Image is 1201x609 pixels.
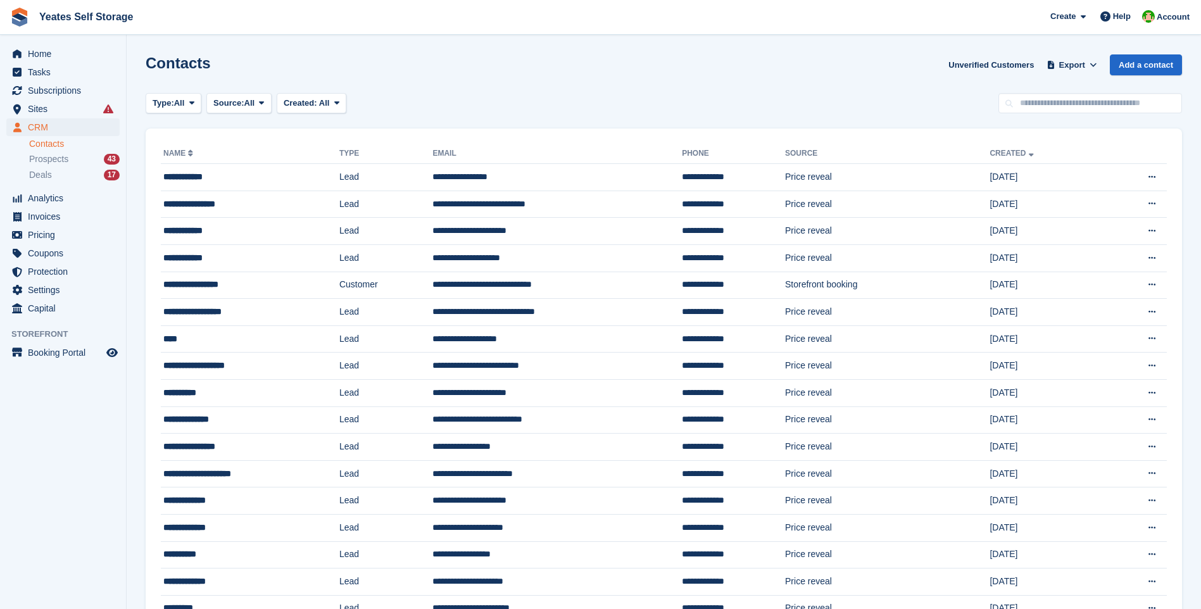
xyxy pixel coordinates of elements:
td: Lead [339,379,433,406]
a: Prospects 43 [29,153,120,166]
button: Type: All [146,93,201,114]
td: Price reveal [785,434,990,461]
a: Yeates Self Storage [34,6,139,27]
td: [DATE] [990,460,1102,487]
th: Email [432,144,682,164]
th: Type [339,144,433,164]
span: Protection [28,263,104,280]
td: Lead [339,487,433,515]
th: Phone [682,144,785,164]
span: Analytics [28,189,104,207]
a: menu [6,299,120,317]
span: Prospects [29,153,68,165]
td: [DATE] [990,541,1102,568]
img: stora-icon-8386f47178a22dfd0bd8f6a31ec36ba5ce8667c1dd55bd0f319d3a0aa187defe.svg [10,8,29,27]
th: Source [785,144,990,164]
span: Booking Portal [28,344,104,361]
td: Price reveal [785,406,990,434]
a: menu [6,244,120,262]
td: Price reveal [785,487,990,515]
td: [DATE] [990,434,1102,461]
td: [DATE] [990,244,1102,272]
td: Price reveal [785,379,990,406]
td: Storefront booking [785,272,990,299]
a: menu [6,263,120,280]
a: menu [6,82,120,99]
td: Price reveal [785,568,990,596]
td: Lead [339,299,433,326]
h1: Contacts [146,54,211,72]
td: [DATE] [990,218,1102,245]
span: Sites [28,100,104,118]
a: Contacts [29,138,120,150]
td: Lead [339,325,433,353]
a: menu [6,100,120,118]
span: Coupons [28,244,104,262]
td: Price reveal [785,541,990,568]
a: menu [6,281,120,299]
a: Name [163,149,196,158]
a: menu [6,45,120,63]
td: Price reveal [785,218,990,245]
td: [DATE] [990,164,1102,191]
td: Lead [339,434,433,461]
td: [DATE] [990,353,1102,380]
td: Lead [339,406,433,434]
td: [DATE] [990,568,1102,596]
td: Price reveal [785,353,990,380]
span: Tasks [28,63,104,81]
span: All [174,97,185,110]
a: menu [6,63,120,81]
td: Lead [339,541,433,568]
td: Price reveal [785,191,990,218]
span: Type: [153,97,174,110]
td: [DATE] [990,487,1102,515]
span: Help [1113,10,1131,23]
span: Capital [28,299,104,317]
a: menu [6,189,120,207]
td: [DATE] [990,299,1102,326]
td: Price reveal [785,325,990,353]
span: Deals [29,169,52,181]
td: [DATE] [990,272,1102,299]
button: Export [1044,54,1100,75]
span: Export [1059,59,1085,72]
div: 17 [104,170,120,180]
a: Created [990,149,1036,158]
span: Create [1050,10,1076,23]
td: Lead [339,244,433,272]
td: Lead [339,353,433,380]
a: Deals 17 [29,168,120,182]
img: Angela Field [1142,10,1155,23]
a: menu [6,118,120,136]
td: Price reveal [785,514,990,541]
a: menu [6,226,120,244]
td: Lead [339,460,433,487]
span: Source: [213,97,244,110]
td: Lead [339,164,433,191]
td: Lead [339,191,433,218]
a: Preview store [104,345,120,360]
span: Pricing [28,226,104,244]
span: Account [1157,11,1190,23]
td: [DATE] [990,406,1102,434]
div: 43 [104,154,120,165]
td: [DATE] [990,191,1102,218]
span: CRM [28,118,104,136]
button: Source: All [206,93,272,114]
span: Storefront [11,328,126,341]
td: [DATE] [990,514,1102,541]
a: menu [6,344,120,361]
a: Add a contact [1110,54,1182,75]
td: Price reveal [785,299,990,326]
a: Unverified Customers [943,54,1039,75]
span: Settings [28,281,104,299]
span: Subscriptions [28,82,104,99]
button: Created: All [277,93,346,114]
td: Customer [339,272,433,299]
td: [DATE] [990,325,1102,353]
td: Lead [339,568,433,596]
td: Price reveal [785,244,990,272]
td: Lead [339,514,433,541]
i: Smart entry sync failures have occurred [103,104,113,114]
